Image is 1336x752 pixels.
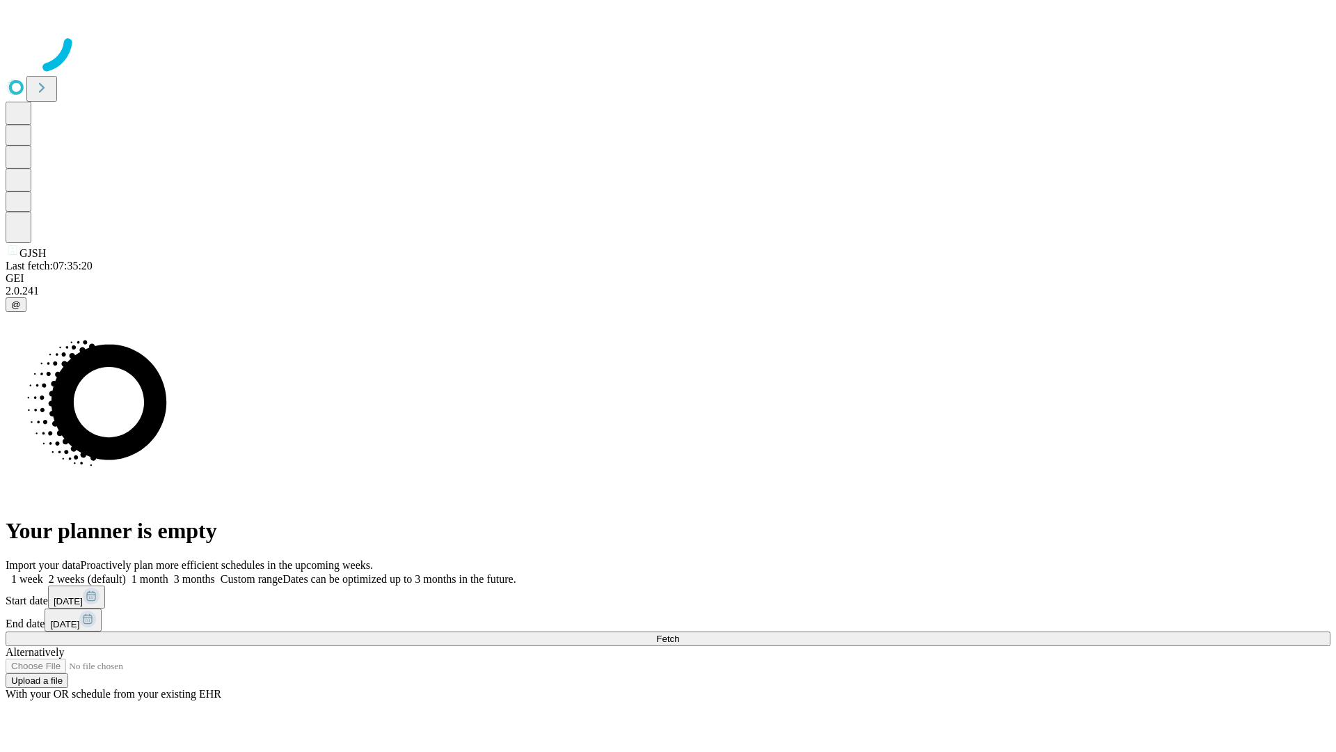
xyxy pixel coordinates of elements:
[221,573,283,585] span: Custom range
[11,299,21,310] span: @
[283,573,516,585] span: Dates can be optimized up to 3 months in the future.
[48,586,105,609] button: [DATE]
[6,609,1330,632] div: End date
[6,586,1330,609] div: Start date
[6,673,68,688] button: Upload a file
[656,634,679,644] span: Fetch
[45,609,102,632] button: [DATE]
[6,646,64,658] span: Alternatively
[6,688,221,700] span: With your OR schedule from your existing EHR
[50,619,79,629] span: [DATE]
[6,260,93,272] span: Last fetch: 07:35:20
[6,272,1330,285] div: GEI
[81,559,373,571] span: Proactively plan more efficient schedules in the upcoming weeks.
[6,632,1330,646] button: Fetch
[19,247,46,259] span: GJSH
[54,596,83,606] span: [DATE]
[11,573,43,585] span: 1 week
[49,573,126,585] span: 2 weeks (default)
[174,573,215,585] span: 3 months
[132,573,168,585] span: 1 month
[6,518,1330,544] h1: Your planner is empty
[6,559,81,571] span: Import your data
[6,285,1330,297] div: 2.0.241
[6,297,26,312] button: @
